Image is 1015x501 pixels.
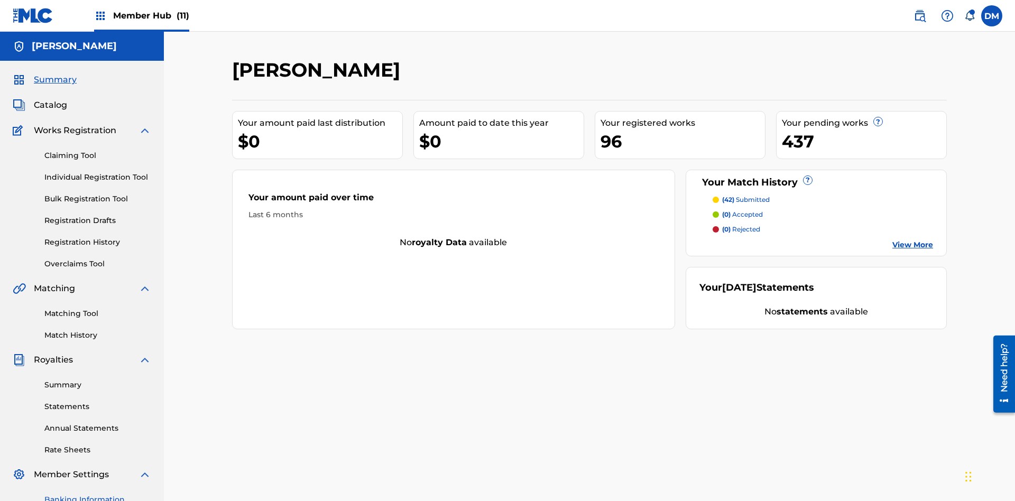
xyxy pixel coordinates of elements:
[419,117,584,129] div: Amount paid to date this year
[34,468,109,481] span: Member Settings
[34,124,116,137] span: Works Registration
[941,10,954,22] img: help
[44,444,151,456] a: Rate Sheets
[44,215,151,226] a: Registration Drafts
[13,354,25,366] img: Royalties
[44,258,151,270] a: Overclaims Tool
[113,10,189,22] span: Member Hub
[722,225,760,234] p: rejected
[248,191,659,209] div: Your amount paid over time
[601,117,765,129] div: Your registered works
[699,281,814,295] div: Your Statements
[13,282,26,295] img: Matching
[981,5,1002,26] div: User Menu
[722,282,756,293] span: [DATE]
[44,150,151,161] a: Claiming Tool
[722,225,731,233] span: (0)
[139,124,151,137] img: expand
[34,73,77,86] span: Summary
[713,225,934,234] a: (0) rejected
[964,11,975,21] div: Notifications
[804,176,812,184] span: ?
[139,468,151,481] img: expand
[874,117,882,126] span: ?
[232,58,405,82] h2: [PERSON_NAME]
[94,10,107,22] img: Top Rightsholders
[32,40,117,52] h5: RONALD MCTESTERSON
[238,129,402,153] div: $0
[962,450,1015,501] iframe: Chat Widget
[782,129,946,153] div: 437
[233,236,675,249] div: No available
[713,210,934,219] a: (0) accepted
[713,195,934,205] a: (42) submitted
[34,99,67,112] span: Catalog
[44,330,151,341] a: Match History
[13,124,26,137] img: Works Registration
[722,210,763,219] p: accepted
[139,354,151,366] img: expand
[44,237,151,248] a: Registration History
[44,423,151,434] a: Annual Statements
[139,282,151,295] img: expand
[13,73,25,86] img: Summary
[34,282,75,295] span: Matching
[892,239,933,251] a: View More
[248,209,659,220] div: Last 6 months
[13,40,25,53] img: Accounts
[412,237,467,247] strong: royalty data
[985,331,1015,418] iframe: Resource Center
[601,129,765,153] div: 96
[722,196,734,203] span: (42)
[419,129,584,153] div: $0
[965,461,972,493] div: Drag
[914,10,926,22] img: search
[13,99,67,112] a: CatalogCatalog
[13,8,53,23] img: MLC Logo
[177,11,189,21] span: (11)
[44,193,151,205] a: Bulk Registration Tool
[722,210,731,218] span: (0)
[44,172,151,183] a: Individual Registration Tool
[937,5,958,26] div: Help
[44,308,151,319] a: Matching Tool
[13,99,25,112] img: Catalog
[722,195,770,205] p: submitted
[782,117,946,129] div: Your pending works
[44,401,151,412] a: Statements
[238,117,402,129] div: Your amount paid last distribution
[909,5,930,26] a: Public Search
[13,73,77,86] a: SummarySummary
[34,354,73,366] span: Royalties
[44,379,151,391] a: Summary
[699,305,934,318] div: No available
[699,175,934,190] div: Your Match History
[777,307,828,317] strong: statements
[13,468,25,481] img: Member Settings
